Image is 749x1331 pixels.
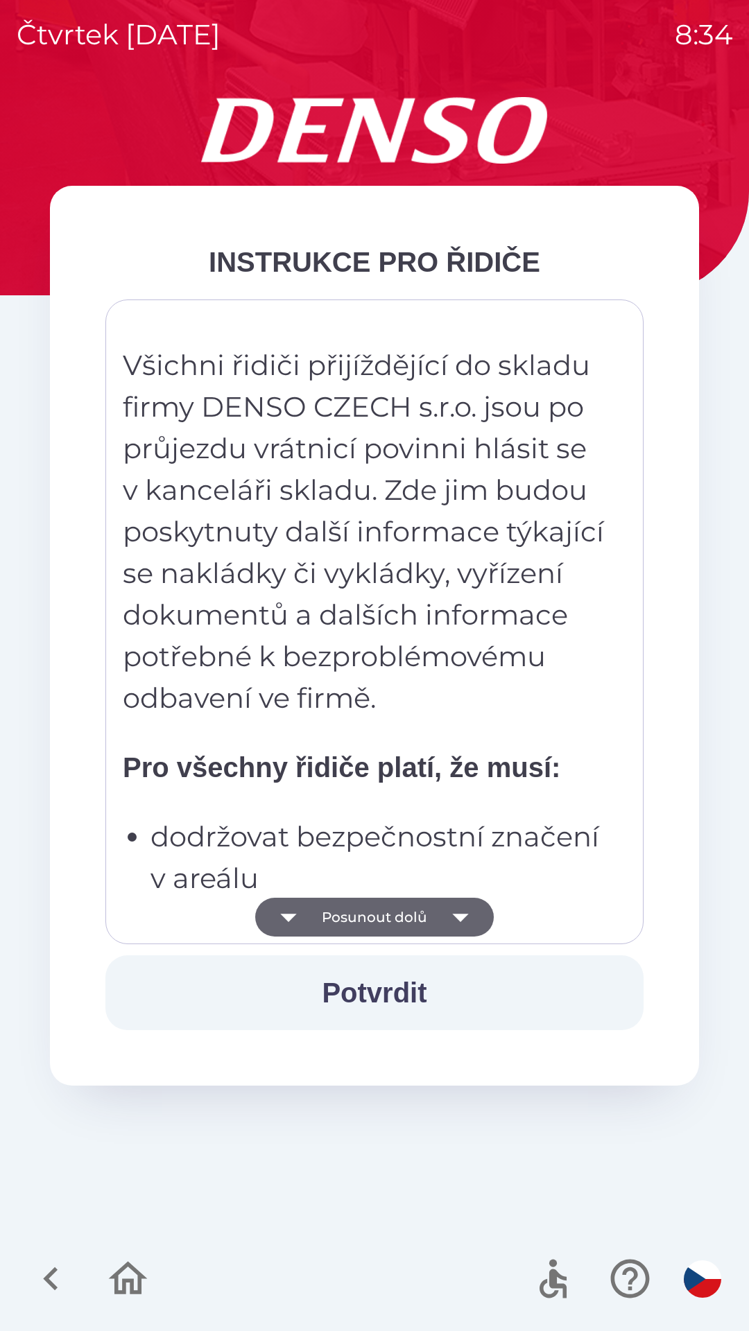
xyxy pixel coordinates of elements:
button: Posunout dolů [255,898,494,937]
button: Potvrdit [105,955,644,1030]
p: 8:34 [675,14,732,55]
img: cs flag [684,1260,721,1298]
strong: Pro všechny řidiče platí, že musí: [123,752,560,783]
div: INSTRUKCE PRO ŘIDIČE [105,241,644,283]
p: dodržovat bezpečnostní značení v areálu [150,816,607,899]
p: Všichni řidiči přijíždějící do skladu firmy DENSO CZECH s.r.o. jsou po průjezdu vrátnicí povinni ... [123,345,607,719]
p: čtvrtek [DATE] [17,14,221,55]
img: Logo [50,97,699,164]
